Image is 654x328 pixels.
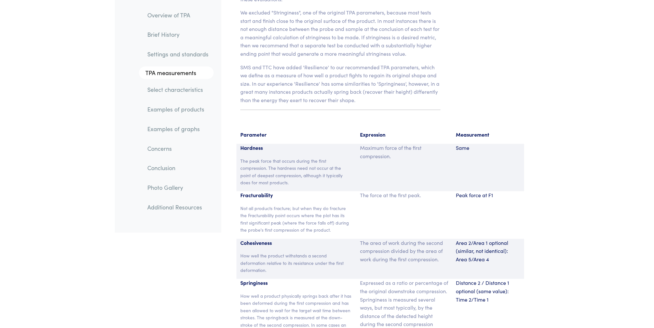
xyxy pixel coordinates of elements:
a: Concerns [142,141,214,156]
p: The force at the first peak. [360,191,448,199]
p: How well the product withstands a second deformation relative to its resistance under the first d... [240,252,353,274]
a: TPA measurements [139,66,214,79]
p: Hardness [240,144,353,152]
a: Additional Resources [142,200,214,215]
p: We excluded "Stringiness", one of the original TPA parameters, because most tests start and finis... [240,8,441,58]
p: The peak force that occurs during the first compression. The hardness need not occur at the point... [240,157,353,186]
p: Parameter [240,130,353,139]
p: Distance 2 / Distance 1 optional (same value): Time 2/Time 1 [456,279,520,304]
p: Springiness [240,279,353,287]
p: SMS and TTC have added 'Resilience' to our recommended TPA parameters, which we define as a measu... [240,63,441,104]
p: Peak force at F1 [456,191,520,199]
p: Expression [360,130,448,139]
a: Conclusion [142,161,214,176]
a: Settings and standards [142,47,214,62]
p: Cohesiveness [240,239,353,247]
p: Measurement [456,130,520,139]
a: Photo Gallery [142,180,214,195]
p: Maximum force of the first compression. [360,144,448,160]
a: Select characteristics [142,82,214,97]
p: Not all products fracture; but when they do fracture the Fracturability point occurs where the pl... [240,205,353,234]
p: Area 2/Area 1 optional (similar, not identical): Area 5/Area 4 [456,239,520,264]
a: Brief History [142,27,214,42]
a: Examples of products [142,102,214,117]
p: Same [456,144,520,152]
a: Examples of graphs [142,121,214,136]
a: Overview of TPA [142,8,214,23]
p: The area of work during the second compression divided by the area of work during the first compr... [360,239,448,264]
p: Fracturability [240,191,353,199]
